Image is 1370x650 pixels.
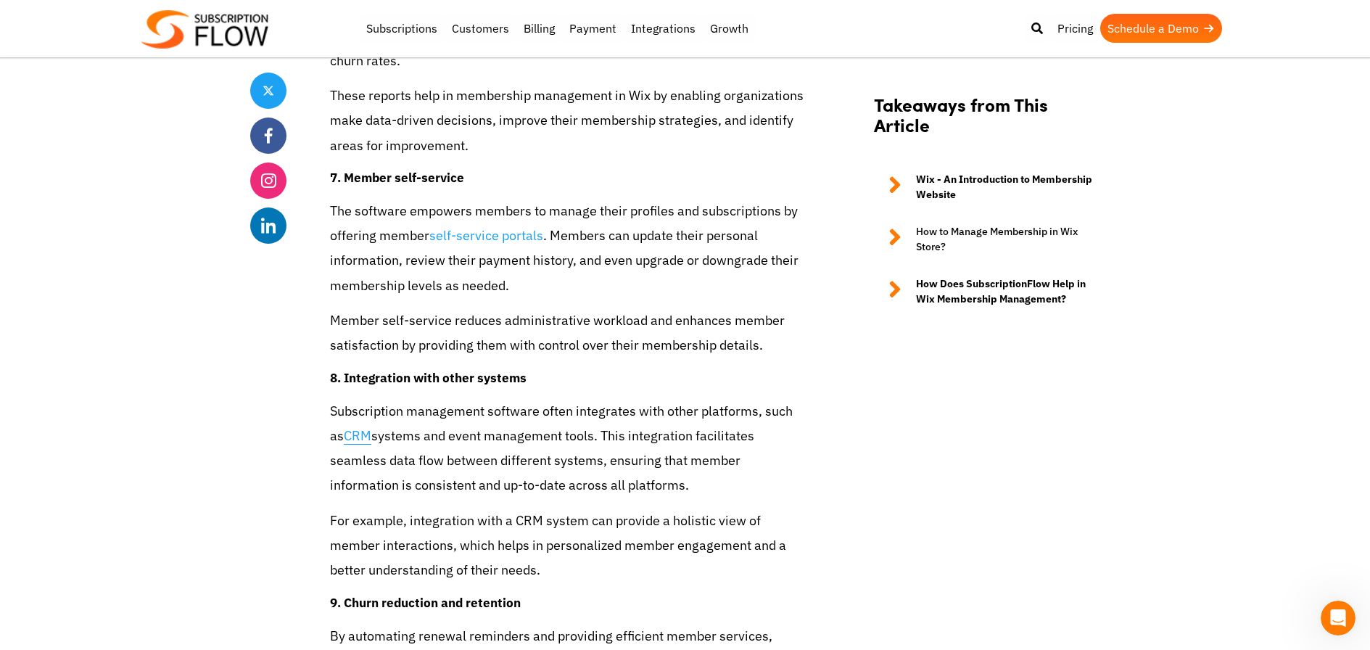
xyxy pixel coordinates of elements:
a: CRM [344,427,371,445]
a: Growth [703,14,756,43]
p: For example, integration with a CRM system can provide a holistic view of member interactions, wh... [330,509,809,583]
a: Schedule a Demo [1100,14,1222,43]
img: Subscriptionflow [141,10,268,49]
a: Payment [562,14,624,43]
strong: 7. Member self-service [330,169,464,186]
p: Member self-service reduces administrative workload and enhances member satisfaction by providing... [330,308,809,358]
a: Wix - An Introduction to Membership Website [874,172,1106,202]
a: Subscriptions [359,14,445,43]
strong: 9. Churn reduction and retention [330,594,521,611]
h2: Takeaways from This Article [874,94,1106,150]
iframe: Intercom live chat [1321,601,1355,635]
strong: Wix - An Introduction to Membership Website [916,172,1106,202]
p: These reports help in membership management in Wix by enabling organizations make data-driven dec... [330,83,809,158]
strong: How Does SubscriptionFlow Help in Wix Membership Management? [916,276,1104,307]
strong: 8. Integration with other systems [330,369,527,386]
a: Integrations [624,14,703,43]
p: The software empowers members to manage their profiles and subscriptions by offering member . Mem... [330,199,809,298]
a: Billing [516,14,562,43]
a: Pricing [1050,14,1100,43]
a: How Does SubscriptionFlow Help in Wix Membership Management? [874,276,1106,307]
a: self-service portals [429,227,543,244]
p: Subscription management software often integrates with other platforms, such as systems and event... [330,399,809,498]
a: Customers [445,14,516,43]
a: How to Manage Membership in Wix Store? [874,224,1106,255]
